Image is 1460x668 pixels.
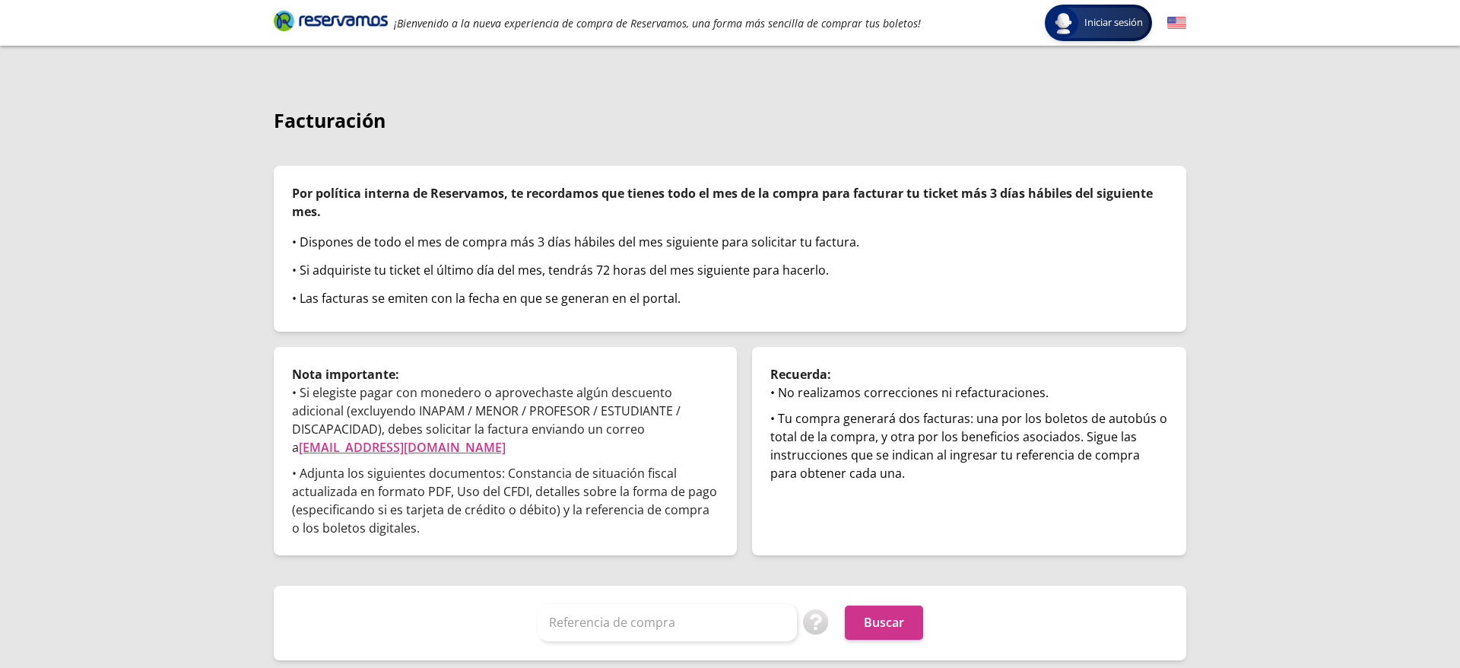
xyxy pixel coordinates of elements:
p: • Adjunta los siguientes documentos: Constancia de situación fiscal actualizada en formato PDF, U... [292,464,719,537]
button: English [1167,14,1186,33]
i: Brand Logo [274,9,388,32]
p: • Si elegiste pagar con monedero o aprovechaste algún descuento adicional (excluyendo INAPAM / ME... [292,383,719,456]
em: ¡Bienvenido a la nueva experiencia de compra de Reservamos, una forma más sencilla de comprar tus... [394,16,921,30]
div: • Dispones de todo el mes de compra más 3 días hábiles del mes siguiente para solicitar tu factura. [292,233,1168,251]
div: • Las facturas se emiten con la fecha en que se generan en el portal. [292,289,1168,307]
p: Facturación [274,107,1186,135]
div: • Tu compra generará dos facturas: una por los boletos de autobús o total de la compra, y otra po... [770,409,1168,482]
div: • No realizamos correcciones ni refacturaciones. [770,383,1168,402]
a: [EMAIL_ADDRESS][DOMAIN_NAME] [299,439,506,456]
p: Recuerda: [770,365,1168,383]
button: Buscar [845,606,923,640]
p: Por política interna de Reservamos, te recordamos que tienes todo el mes de la compra para factur... [292,184,1168,221]
span: Iniciar sesión [1078,15,1149,30]
div: • Si adquiriste tu ticket el último día del mes, tendrás 72 horas del mes siguiente para hacerlo. [292,261,1168,279]
p: Nota importante: [292,365,719,383]
a: Brand Logo [274,9,388,37]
